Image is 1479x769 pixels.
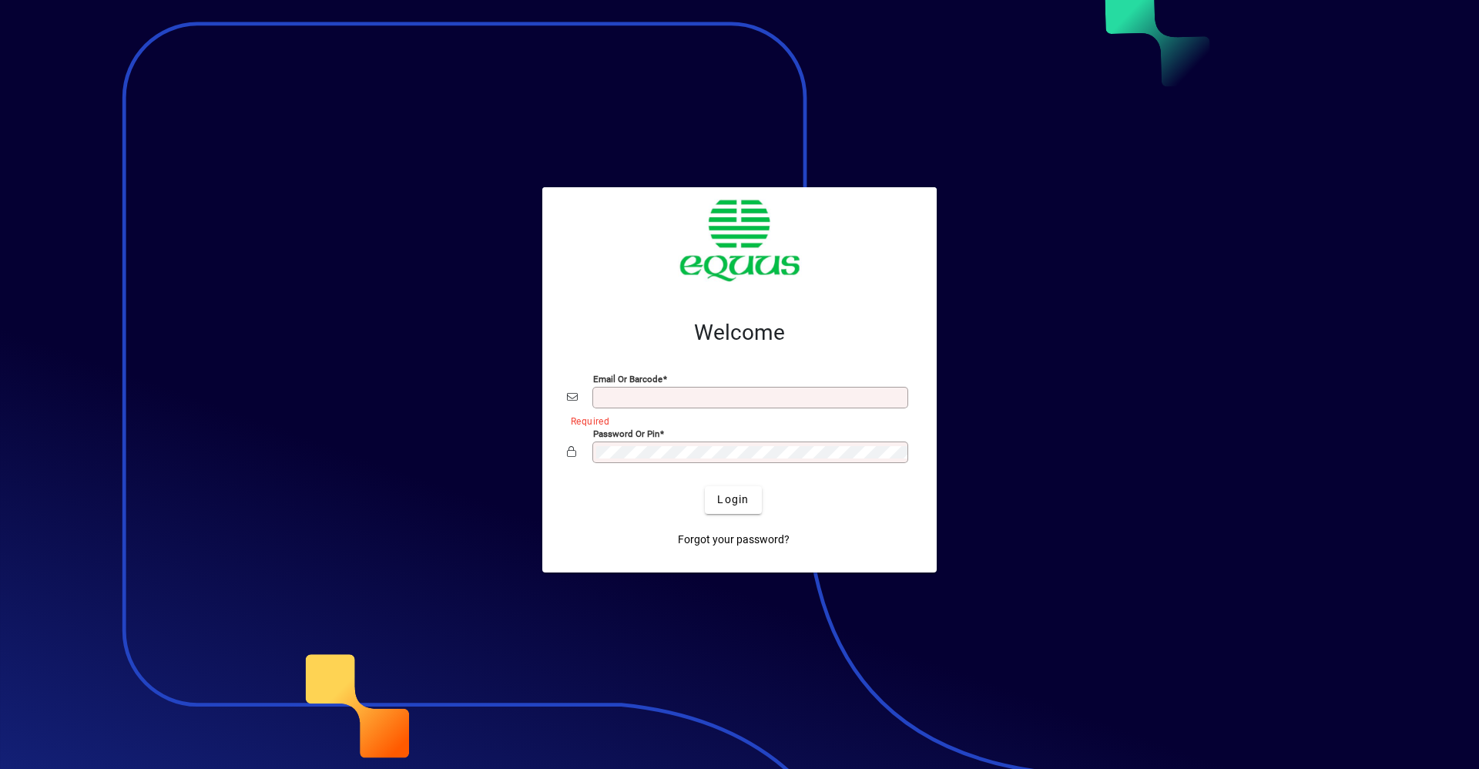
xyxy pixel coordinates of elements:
span: Login [717,492,749,508]
mat-label: Email or Barcode [593,373,662,384]
h2: Welcome [567,320,912,346]
mat-label: Password or Pin [593,428,659,438]
span: Forgot your password? [678,532,790,548]
button: Login [705,486,761,514]
mat-error: Required [571,412,900,428]
a: Forgot your password? [672,526,796,554]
